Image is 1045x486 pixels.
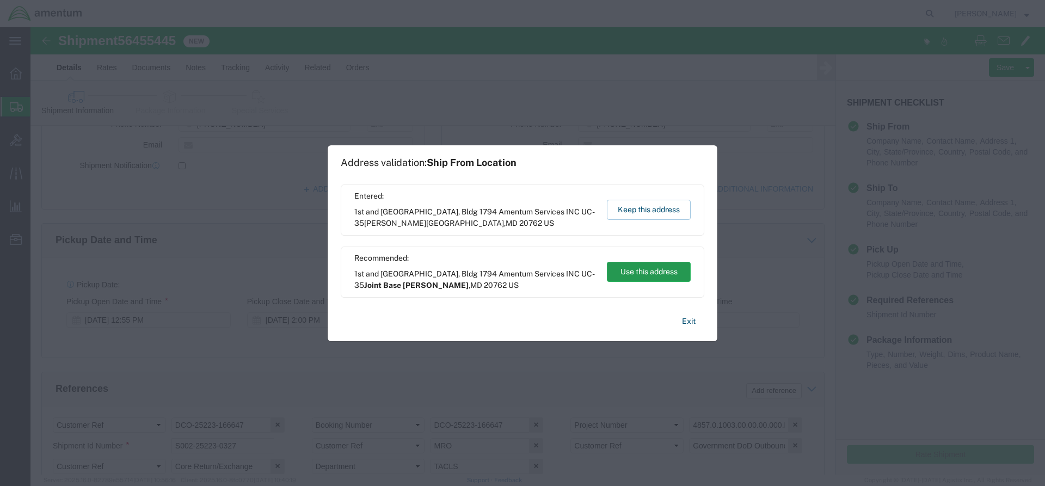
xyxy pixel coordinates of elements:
span: 20762 [484,281,507,290]
span: Recommended: [354,253,597,264]
button: Use this address [607,262,691,282]
span: US [508,281,519,290]
span: 1st and [GEOGRAPHIC_DATA], Bldg 1794 Amentum Services INC UC-35 , [354,268,597,291]
span: Entered: [354,190,597,202]
span: Joint Base [PERSON_NAME] [364,281,469,290]
h1: Address validation: [341,157,517,169]
span: MD [506,219,518,227]
button: Exit [673,312,704,331]
span: 20762 [519,219,542,227]
span: MD [470,281,482,290]
span: US [544,219,554,227]
span: [PERSON_NAME][GEOGRAPHIC_DATA] [364,219,504,227]
span: Ship From Location [427,157,517,168]
button: Keep this address [607,200,691,220]
span: 1st and [GEOGRAPHIC_DATA], Bldg 1794 Amentum Services INC UC-35 , [354,206,597,229]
